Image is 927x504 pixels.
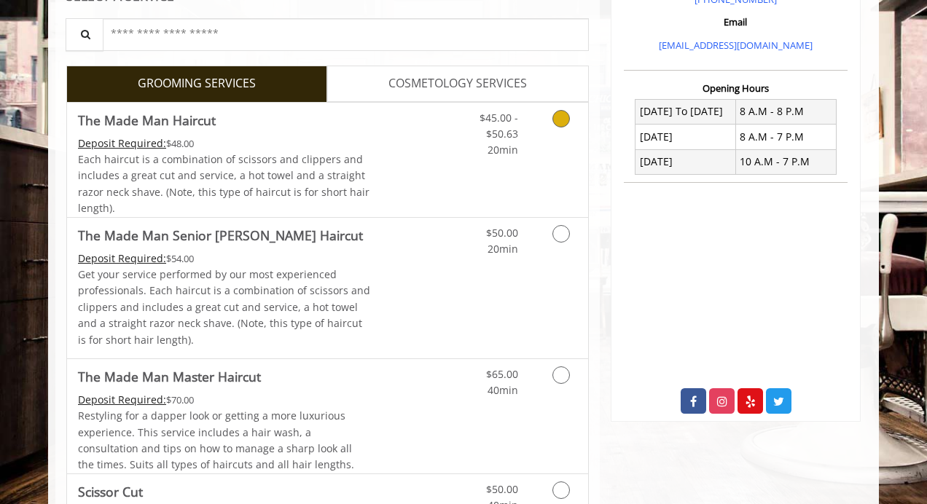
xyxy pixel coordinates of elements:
[635,125,736,149] td: [DATE]
[78,393,166,406] span: This service needs some Advance to be paid before we block your appointment
[735,149,836,174] td: 10 A.M - 7 P.M
[78,392,371,408] div: $70.00
[78,251,371,267] div: $54.00
[78,481,143,502] b: Scissor Cut
[78,409,354,471] span: Restyling for a dapper look or getting a more luxurious experience. This service includes a hair ...
[78,110,216,130] b: The Made Man Haircut
[78,135,371,151] div: $48.00
[627,17,844,27] h3: Email
[388,74,527,93] span: COSMETOLOGY SERVICES
[635,149,736,174] td: [DATE]
[488,143,518,157] span: 20min
[624,83,848,93] h3: Opening Hours
[78,136,166,150] span: This service needs some Advance to be paid before we block your appointment
[480,111,518,141] span: $45.00 - $50.63
[659,39,813,52] a: [EMAIL_ADDRESS][DOMAIN_NAME]
[78,225,363,245] b: The Made Man Senior [PERSON_NAME] Haircut
[735,99,836,124] td: 8 A.M - 8 P.M
[78,267,371,348] p: Get your service performed by our most experienced professionals. Each haircut is a combination o...
[735,125,836,149] td: 8 A.M - 7 P.M
[486,226,518,240] span: $50.00
[78,251,166,265] span: This service needs some Advance to be paid before we block your appointment
[635,99,736,124] td: [DATE] To [DATE]
[488,383,518,397] span: 40min
[138,74,256,93] span: GROOMING SERVICES
[66,18,103,51] button: Service Search
[488,242,518,256] span: 20min
[78,366,261,387] b: The Made Man Master Haircut
[486,367,518,381] span: $65.00
[78,152,369,215] span: Each haircut is a combination of scissors and clippers and includes a great cut and service, a ho...
[486,482,518,496] span: $50.00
